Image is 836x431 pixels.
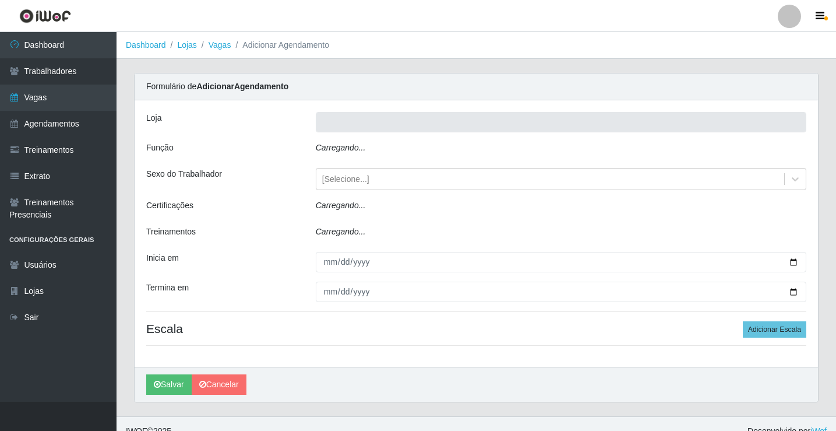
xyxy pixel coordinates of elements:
[743,321,806,338] button: Adicionar Escala
[135,73,818,100] div: Formulário de
[192,374,246,395] a: Cancelar
[316,143,366,152] i: Carregando...
[146,374,192,395] button: Salvar
[177,40,196,50] a: Lojas
[126,40,166,50] a: Dashboard
[146,112,161,124] label: Loja
[316,227,366,236] i: Carregando...
[146,282,189,294] label: Termina em
[146,321,806,336] h4: Escala
[322,173,369,185] div: [Selecione...]
[196,82,288,91] strong: Adicionar Agendamento
[146,252,179,264] label: Inicia em
[19,9,71,23] img: CoreUI Logo
[231,39,329,51] li: Adicionar Agendamento
[316,201,366,210] i: Carregando...
[117,32,836,59] nav: breadcrumb
[146,142,174,154] label: Função
[146,168,222,180] label: Sexo do Trabalhador
[146,199,193,212] label: Certificações
[209,40,231,50] a: Vagas
[316,252,806,272] input: 00/00/0000
[146,226,196,238] label: Treinamentos
[316,282,806,302] input: 00/00/0000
